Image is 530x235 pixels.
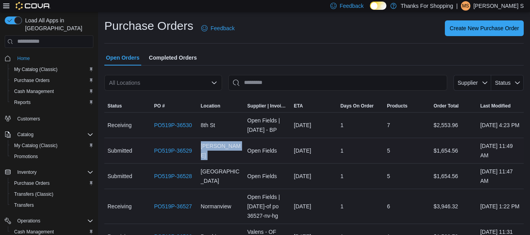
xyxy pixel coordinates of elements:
[2,215,97,226] button: Operations
[17,116,40,122] span: Customers
[107,103,122,109] span: Status
[340,2,364,10] span: Feedback
[244,113,291,138] div: Open Fields | [DATE] - BP
[430,168,477,184] div: $1,654.56
[22,16,93,32] span: Load All Apps in [GEOGRAPHIC_DATA]
[14,77,50,84] span: Purchase Orders
[341,171,344,181] span: 1
[14,130,93,139] span: Catalog
[430,100,477,112] button: Order Total
[17,169,36,175] span: Inventory
[341,120,344,130] span: 1
[14,99,31,106] span: Reports
[8,200,97,211] button: Transfers
[107,171,132,181] span: Submitted
[11,200,37,210] a: Transfers
[430,117,477,133] div: $2,553.96
[14,142,58,149] span: My Catalog (Classic)
[14,114,43,124] a: Customers
[201,202,231,211] span: Normanview
[477,138,524,163] div: [DATE] 11:49 AM
[14,53,93,63] span: Home
[456,1,458,11] p: |
[387,120,390,130] span: 7
[151,100,198,112] button: PO #
[11,179,53,188] a: Purchase Orders
[198,100,244,112] button: Location
[201,141,241,160] span: [PERSON_NAME]
[11,65,61,74] a: My Catalog (Classic)
[477,164,524,189] div: [DATE] 11:47 AM
[11,200,93,210] span: Transfers
[461,1,470,11] div: Meade S
[11,98,34,107] a: Reports
[201,120,215,130] span: 8th St
[2,129,97,140] button: Catalog
[11,65,93,74] span: My Catalog (Classic)
[430,143,477,158] div: $1,654.56
[477,117,524,133] div: [DATE] 4:23 PM
[291,100,337,112] button: ETA
[8,189,97,200] button: Transfers (Classic)
[491,75,524,91] button: Status
[14,88,54,95] span: Cash Management
[2,53,97,64] button: Home
[107,146,132,155] span: Submitted
[8,151,97,162] button: Promotions
[8,178,97,189] button: Purchase Orders
[107,120,131,130] span: Receiving
[11,98,93,107] span: Reports
[154,171,192,181] a: PO519P-36528
[401,1,453,11] p: Thanks For Shopping
[228,75,447,91] input: This is a search bar. After typing your query, hit enter to filter the results lower in the page.
[14,153,38,160] span: Promotions
[430,199,477,214] div: $3,946.32
[450,24,519,32] span: Create New Purchase Order
[244,189,291,224] div: Open Fields | [DATE]-of po 36527-nv-hg
[11,76,93,85] span: Purchase Orders
[341,202,344,211] span: 1
[341,146,344,155] span: 1
[384,100,431,112] button: Products
[14,168,40,177] button: Inventory
[458,80,478,86] span: Supplier
[201,103,220,109] span: Location
[11,141,93,150] span: My Catalog (Classic)
[11,152,41,161] a: Promotions
[462,1,469,11] span: MS
[14,168,93,177] span: Inventory
[104,18,193,34] h1: Purchase Orders
[106,50,140,66] span: Open Orders
[14,66,58,73] span: My Catalog (Classic)
[11,179,93,188] span: Purchase Orders
[387,202,390,211] span: 6
[11,189,56,199] a: Transfers (Classic)
[370,2,386,10] input: Dark Mode
[104,100,151,112] button: Status
[14,191,53,197] span: Transfers (Classic)
[14,202,34,208] span: Transfers
[8,86,97,97] button: Cash Management
[17,218,40,224] span: Operations
[474,1,524,11] p: [PERSON_NAME] S
[291,199,337,214] div: [DATE]
[337,100,384,112] button: Days On Order
[244,143,291,158] div: Open Fields
[477,100,524,112] button: Last Modified
[149,50,197,66] span: Completed Orders
[8,75,97,86] button: Purchase Orders
[454,75,491,91] button: Supplier
[244,100,291,112] button: Supplier | Invoice Number
[154,120,192,130] a: PO519P-36530
[14,113,93,123] span: Customers
[480,103,510,109] span: Last Modified
[387,171,390,181] span: 5
[291,168,337,184] div: [DATE]
[387,146,390,155] span: 5
[387,103,408,109] span: Products
[198,20,238,36] a: Feedback
[495,80,511,86] span: Status
[291,143,337,158] div: [DATE]
[154,103,165,109] span: PO #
